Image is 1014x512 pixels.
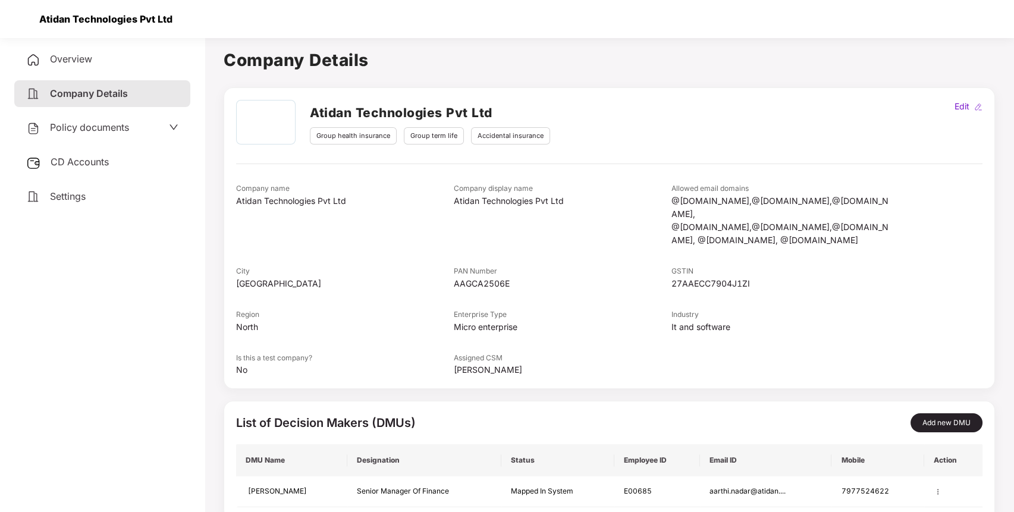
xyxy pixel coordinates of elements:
div: Edit [952,100,972,113]
div: Company display name [454,183,671,194]
img: editIcon [974,103,982,111]
span: down [169,122,178,132]
td: [PERSON_NAME] [236,476,347,507]
th: Designation [347,444,501,476]
span: Senior Manager Of Finance [357,486,449,495]
div: Industry [671,309,889,321]
div: Company name [236,183,454,194]
div: [PERSON_NAME] [454,363,671,376]
img: svg+xml;base64,PHN2ZyB4bWxucz0iaHR0cDovL3d3dy53My5vcmcvMjAwMC9zdmciIHdpZHRoPSIyNCIgaGVpZ2h0PSIyNC... [26,53,40,67]
div: Atidan Technologies Pvt Ltd [236,194,454,208]
div: No [236,363,454,376]
img: svg+xml;base64,PHN2ZyB3aWR0aD0iMjUiIGhlaWdodD0iMjQiIHZpZXdCb3g9IjAgMCAyNSAyNCIgZmlsbD0ibm9uZSIgeG... [26,156,41,170]
div: City [236,266,454,277]
span: Overview [50,53,92,65]
div: 27AAECC7904J1ZI [671,277,889,290]
div: Is this a test company? [236,353,454,364]
th: DMU Name [236,444,347,476]
img: svg+xml;base64,PHN2ZyB4bWxucz0iaHR0cDovL3d3dy53My5vcmcvMjAwMC9zdmciIHdpZHRoPSIyNCIgaGVpZ2h0PSIyNC... [26,190,40,204]
div: Enterprise Type [454,309,671,321]
h2: Atidan Technologies Pvt Ltd [310,103,492,122]
span: List of Decision Makers (DMUs) [236,416,416,430]
span: Policy documents [50,121,129,133]
div: 7977524622 [841,486,914,497]
th: Employee ID [614,444,700,476]
div: [GEOGRAPHIC_DATA] [236,277,454,290]
div: Atidan Technologies Pvt Ltd [454,194,671,208]
div: It and software [671,321,889,334]
div: Group health insurance [310,127,397,145]
span: CD Accounts [51,156,109,168]
th: Email ID [700,444,832,476]
th: Action [924,444,982,476]
img: svg+xml;base64,PHN2ZyB4bWxucz0iaHR0cDovL3d3dy53My5vcmcvMjAwMC9zdmciIHdpZHRoPSIyNCIgaGVpZ2h0PSIyNC... [26,121,40,136]
button: Add new DMU [911,413,982,432]
div: Micro enterprise [454,321,671,334]
span: Company Details [50,87,128,99]
th: Status [501,444,614,476]
div: Region [236,309,454,321]
div: Mapped In System [511,486,605,497]
div: aarthi.nadar@atidan.... [710,486,822,497]
div: Accidental insurance [471,127,550,145]
div: Group term life [404,127,464,145]
img: svg+xml;base64,PHN2ZyB4bWxucz0iaHR0cDovL3d3dy53My5vcmcvMjAwMC9zdmciIHdpZHRoPSIyNCIgaGVpZ2h0PSIyNC... [26,87,40,101]
div: Assigned CSM [454,353,671,364]
div: AAGCA2506E [454,277,671,290]
div: North [236,321,454,334]
th: Mobile [831,444,924,476]
div: GSTIN [671,266,889,277]
div: PAN Number [454,266,671,277]
div: Allowed email domains [671,183,889,194]
span: Settings [50,190,86,202]
h1: Company Details [224,47,995,73]
img: manage [934,488,942,496]
td: E00685 [614,476,700,507]
div: @[DOMAIN_NAME],@[DOMAIN_NAME],@[DOMAIN_NAME], @[DOMAIN_NAME],@[DOMAIN_NAME],@[DOMAIN_NAME], @[DOM... [671,194,889,247]
div: Atidan Technologies Pvt Ltd [32,13,172,25]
